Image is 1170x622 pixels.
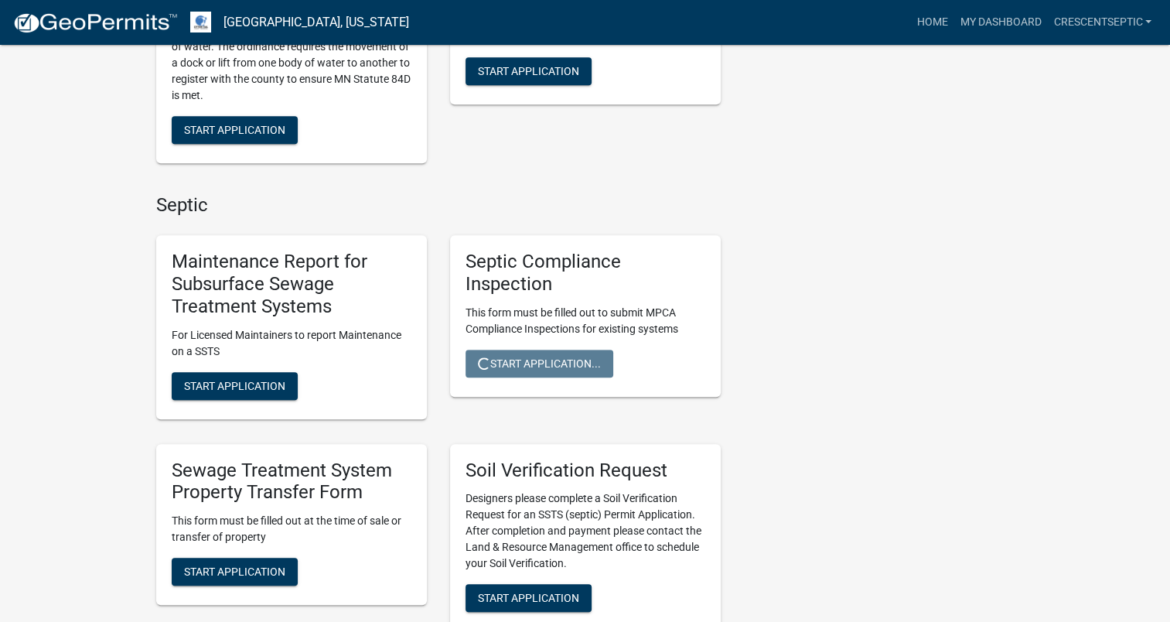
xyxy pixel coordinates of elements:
[223,9,409,36] a: [GEOGRAPHIC_DATA], [US_STATE]
[172,116,298,144] button: Start Application
[466,460,705,482] h5: Soil Verification Request
[172,251,411,317] h5: Maintenance Report for Subsurface Sewage Treatment Systems
[478,357,601,369] span: Start Application...
[156,194,721,217] h4: Septic
[910,8,953,37] a: Home
[953,8,1047,37] a: My Dashboard
[466,350,613,378] button: Start Application...
[466,251,705,296] h5: Septic Compliance Inspection
[466,490,705,572] p: Designers please complete a Soil Verification Request for an SSTS (septic) Permit Application. Af...
[184,379,285,391] span: Start Application
[184,566,285,578] span: Start Application
[172,327,411,360] p: For Licensed Maintainers to report Maintenance on a SSTS
[172,460,411,504] h5: Sewage Treatment System Property Transfer Form
[466,584,592,612] button: Start Application
[172,513,411,545] p: This form must be filled out at the time of sale or transfer of property
[172,558,298,586] button: Start Application
[466,57,592,85] button: Start Application
[172,372,298,400] button: Start Application
[478,65,579,77] span: Start Application
[1047,8,1158,37] a: Crescentseptic
[190,12,211,32] img: Otter Tail County, Minnesota
[466,305,705,337] p: This form must be filled out to submit MPCA Compliance Inspections for existing systems
[478,592,579,604] span: Start Application
[184,124,285,136] span: Start Application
